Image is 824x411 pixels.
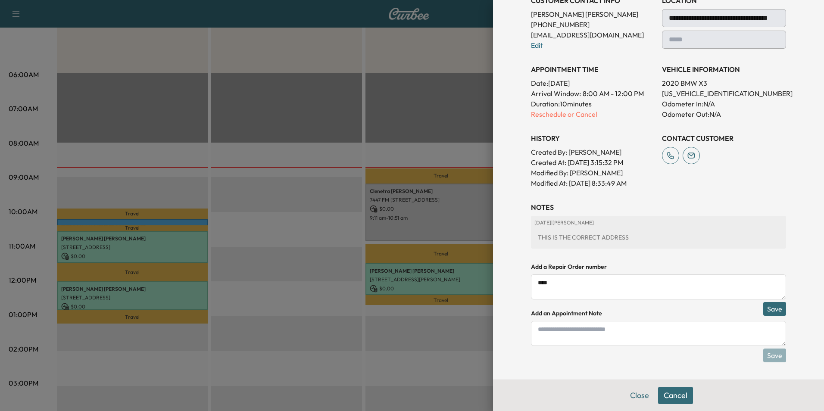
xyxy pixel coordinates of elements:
span: 8:00 AM - 12:00 PM [583,88,644,99]
h3: CONTACT CUSTOMER [662,133,786,143]
p: [PERSON_NAME] [PERSON_NAME] [531,9,655,19]
div: THIS IS THE CORRECT ADDRESS [534,230,783,245]
h3: VEHICLE INFORMATION [662,64,786,75]
h3: History [531,133,655,143]
button: Close [624,387,655,404]
p: Odometer Out: N/A [662,109,786,119]
p: [PHONE_NUMBER] [531,19,655,30]
a: Edit [531,41,543,50]
button: Cancel [658,387,693,404]
h4: Add an Appointment Note [531,309,786,318]
p: Created At : [DATE] 3:15:32 PM [531,157,655,168]
p: Date: [DATE] [531,78,655,88]
h4: Add a Repair Order number [531,262,786,271]
button: Save [763,302,786,316]
p: [EMAIL_ADDRESS][DOMAIN_NAME] [531,30,655,40]
p: [US_VEHICLE_IDENTIFICATION_NUMBER] [662,88,786,99]
p: [DATE] | [PERSON_NAME] [534,219,783,226]
p: Modified At : [DATE] 8:33:49 AM [531,178,655,188]
p: 2020 BMW X3 [662,78,786,88]
p: Created By : [PERSON_NAME] [531,147,655,157]
p: Modified By : [PERSON_NAME] [531,168,655,178]
h3: NOTES [531,202,786,212]
h3: APPOINTMENT TIME [531,64,655,75]
p: Arrival Window: [531,88,655,99]
p: Duration: 10 minutes [531,99,655,109]
p: Odometer In: N/A [662,99,786,109]
p: Reschedule or Cancel [531,109,655,119]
